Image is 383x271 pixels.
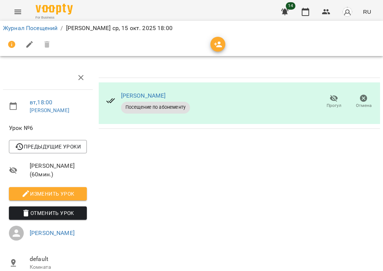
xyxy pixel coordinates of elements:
[319,91,349,112] button: Прогул
[9,187,87,200] button: Изменить урок
[3,25,58,32] a: Журнал Посещений
[9,206,87,220] button: Отменить Урок
[9,124,87,133] span: Урок №6
[36,4,73,14] img: Voopty Logo
[360,5,374,19] button: RU
[15,142,81,151] span: Предыдущие уроки
[9,140,87,153] button: Предыдущие уроки
[349,91,379,112] button: Отмена
[9,3,27,21] button: Menu
[327,102,341,109] span: Прогул
[36,15,73,20] span: For Business
[15,209,81,218] span: Отменить Урок
[121,104,190,111] span: Посещение по абонементу
[66,24,173,33] p: [PERSON_NAME] ср, 15 окт. 2025 18:00
[30,107,69,113] a: [PERSON_NAME]
[3,24,380,33] nav: breadcrumb
[356,102,371,109] span: Отмена
[342,7,353,17] img: avatar_s.png
[363,8,371,16] span: RU
[15,189,81,198] span: Изменить урок
[30,255,87,264] span: default
[30,99,52,106] a: вт , 18:00
[30,264,87,271] p: Комната
[121,92,166,99] a: [PERSON_NAME]
[30,229,75,236] a: [PERSON_NAME]
[60,24,63,33] li: /
[30,161,87,179] span: [PERSON_NAME] ( 60 мин. )
[286,2,295,10] span: 14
